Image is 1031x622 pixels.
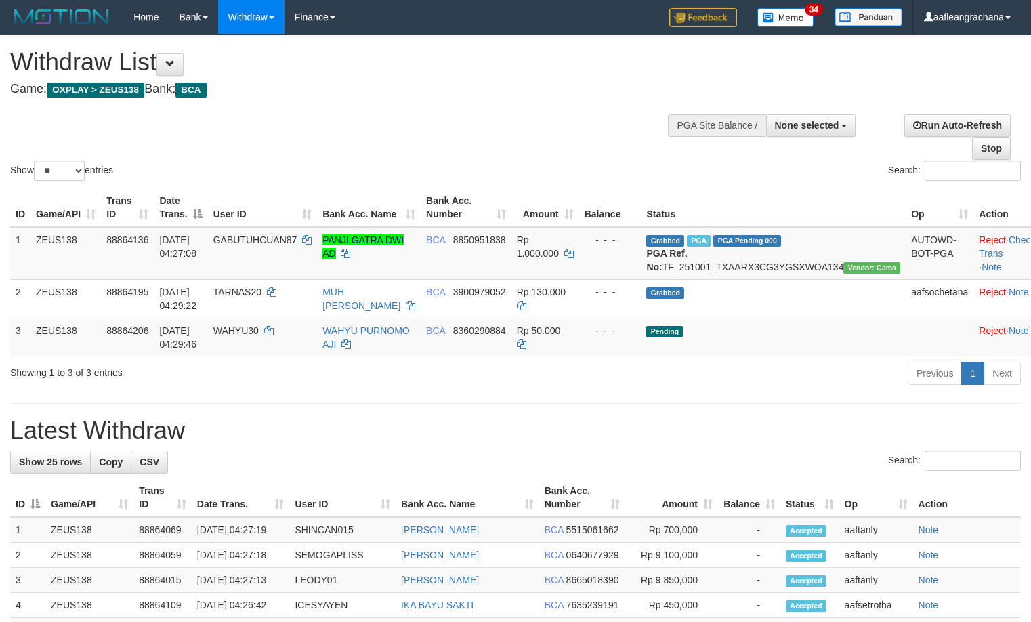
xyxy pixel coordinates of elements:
[10,83,674,96] h4: Game: Bank:
[45,543,133,568] td: ZEUS138
[133,593,192,618] td: 88864109
[780,478,839,517] th: Status: activate to sort column ascending
[646,326,683,337] span: Pending
[401,600,474,610] a: IKA BAYU SAKTI
[766,114,856,137] button: None selected
[585,285,636,299] div: - - -
[426,325,445,336] span: BCA
[713,235,781,247] span: PGA Pending
[426,234,445,245] span: BCA
[545,550,564,560] span: BCA
[668,114,765,137] div: PGA Site Balance /
[625,478,718,517] th: Amount: activate to sort column ascending
[925,161,1021,181] input: Search:
[718,517,780,543] td: -
[131,451,168,474] a: CSV
[786,600,826,612] span: Accepted
[919,550,939,560] a: Note
[539,478,626,517] th: Bank Acc. Number: activate to sort column ascending
[453,325,506,336] span: Copy 8360290884 to clipboard
[805,3,823,16] span: 34
[426,287,445,297] span: BCA
[839,568,913,593] td: aaftanly
[90,451,131,474] a: Copy
[213,287,261,297] span: TARNAS20
[106,234,148,245] span: 88864136
[401,575,479,585] a: [PERSON_NAME]
[906,188,973,227] th: Op: activate to sort column ascending
[10,279,30,318] td: 2
[718,543,780,568] td: -
[669,8,737,27] img: Feedback.jpg
[289,593,396,618] td: ICESYAYEN
[453,234,506,245] span: Copy 8850951838 to clipboard
[30,188,101,227] th: Game/API: activate to sort column ascending
[641,227,906,280] td: TF_251001_TXAARX3CG3YGSXWOA134
[888,161,1021,181] label: Search:
[10,7,113,27] img: MOTION_logo.png
[625,568,718,593] td: Rp 9,850,000
[906,227,973,280] td: AUTOWD-BOT-PGA
[10,188,30,227] th: ID
[843,262,900,274] span: Vendor URL: https://trx31.1velocity.biz
[517,325,561,336] span: Rp 50.000
[192,543,290,568] td: [DATE] 04:27:18
[317,188,421,227] th: Bank Acc. Name: activate to sort column ascending
[566,600,619,610] span: Copy 7635239191 to clipboard
[133,517,192,543] td: 88864069
[213,234,297,245] span: GABUTUHCUAN87
[289,543,396,568] td: SEMOGAPLISS
[979,234,1006,245] a: Reject
[213,325,259,336] span: WAHYU30
[10,318,30,356] td: 3
[687,235,711,247] span: Marked by aaftanly
[517,287,566,297] span: Rp 130.000
[101,188,154,227] th: Trans ID: activate to sort column ascending
[175,83,206,98] span: BCA
[566,575,619,585] span: Copy 8665018390 to clipboard
[192,593,290,618] td: [DATE] 04:26:42
[421,188,511,227] th: Bank Acc. Number: activate to sort column ascending
[545,524,564,535] span: BCA
[47,83,144,98] span: OXPLAY > ZEUS138
[579,188,641,227] th: Balance
[646,248,687,272] b: PGA Ref. No:
[625,593,718,618] td: Rp 450,000
[566,524,619,535] span: Copy 5515061662 to clipboard
[10,360,419,379] div: Showing 1 to 3 of 3 entries
[646,235,684,247] span: Grabbed
[10,593,45,618] td: 4
[904,114,1011,137] a: Run Auto-Refresh
[566,550,619,560] span: Copy 0640677929 to clipboard
[10,49,674,76] h1: Withdraw List
[10,161,113,181] label: Show entries
[322,234,404,259] a: PANJI GATRA DWI AD
[545,575,564,585] span: BCA
[585,233,636,247] div: - - -
[10,451,91,474] a: Show 25 rows
[888,451,1021,471] label: Search:
[289,478,396,517] th: User ID: activate to sort column ascending
[906,279,973,318] td: aafsochetana
[839,543,913,568] td: aaftanly
[10,568,45,593] td: 3
[192,478,290,517] th: Date Trans.: activate to sort column ascending
[133,568,192,593] td: 88864015
[10,227,30,280] td: 1
[919,600,939,610] a: Note
[34,161,85,181] select: Showentries
[839,593,913,618] td: aafsetrotha
[45,478,133,517] th: Game/API: activate to sort column ascending
[1009,287,1029,297] a: Note
[984,362,1021,385] a: Next
[30,279,101,318] td: ZEUS138
[140,457,159,468] span: CSV
[401,524,479,535] a: [PERSON_NAME]
[208,188,317,227] th: User ID: activate to sort column ascending
[511,188,579,227] th: Amount: activate to sort column ascending
[322,325,410,350] a: WAHYU PURNOMO AJI
[979,287,1006,297] a: Reject
[908,362,962,385] a: Previous
[839,478,913,517] th: Op: activate to sort column ascending
[625,543,718,568] td: Rp 9,100,000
